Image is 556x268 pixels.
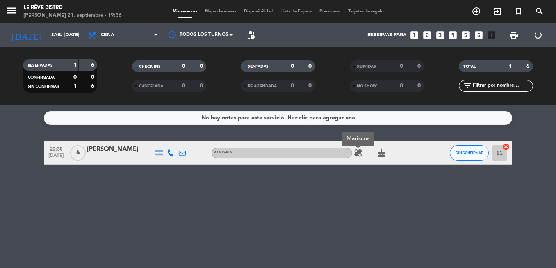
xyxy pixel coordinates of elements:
div: Le Rêve Bistro [23,4,122,12]
span: RESERVADAS [28,64,53,67]
span: CHECK INS [139,65,160,69]
span: Disponibilidad [240,9,277,14]
span: 6 [70,145,86,161]
i: looks_one [409,30,419,40]
i: power_settings_new [533,30,543,40]
span: 20:30 [46,144,66,153]
strong: 0 [308,64,313,69]
span: Mapa de mesas [201,9,240,14]
strong: 0 [200,83,205,89]
div: [PERSON_NAME] [87,144,153,154]
i: search [535,7,544,16]
span: Pre-acceso [315,9,344,14]
span: print [509,30,519,40]
strong: 1 [73,62,77,68]
span: SENTADAS [248,65,269,69]
span: SIN CONFIRMAR [28,85,59,89]
span: RE AGENDADA [248,84,277,88]
strong: 0 [417,64,422,69]
i: looks_6 [474,30,484,40]
strong: 1 [509,64,512,69]
i: cancel [502,143,510,151]
span: Reservas para [367,32,406,38]
strong: 0 [417,83,422,89]
div: LOG OUT [526,23,550,47]
strong: 0 [308,83,313,89]
i: looks_3 [435,30,445,40]
strong: 6 [91,83,96,89]
input: Filtrar por nombre... [472,82,533,90]
div: [PERSON_NAME] 21. septiembre - 19:36 [23,12,122,20]
i: [DATE] [6,27,47,44]
strong: 0 [400,64,403,69]
i: filter_list [463,81,472,91]
strong: 0 [73,75,77,80]
strong: 0 [91,75,96,80]
strong: 6 [526,64,531,69]
i: arrow_drop_down [73,30,82,40]
i: add_circle_outline [472,7,481,16]
span: Tarjetas de regalo [344,9,388,14]
span: A LA CARTA [214,151,232,154]
strong: 1 [73,83,77,89]
button: SIN CONFIRMAR [450,145,489,161]
span: TOTAL [463,65,476,69]
i: menu [6,5,18,16]
strong: 6 [91,62,96,68]
span: SIN CONFIRMAR [456,151,483,155]
span: Lista de Espera [277,9,315,14]
i: looks_two [422,30,432,40]
strong: 0 [400,83,403,89]
div: Mariscos [342,132,374,146]
i: looks_4 [448,30,458,40]
i: exit_to_app [493,7,502,16]
span: Mis reservas [169,9,201,14]
span: [DATE] [46,153,66,162]
button: menu [6,5,18,19]
i: cake [377,148,386,158]
strong: 0 [182,83,185,89]
strong: 0 [200,64,205,69]
span: SERVIDAS [357,65,376,69]
strong: 0 [291,64,294,69]
i: healing [353,148,363,158]
strong: 0 [291,83,294,89]
span: Cena [101,32,114,38]
i: looks_5 [461,30,471,40]
i: turned_in_not [514,7,523,16]
span: CONFIRMADA [28,76,55,80]
strong: 0 [182,64,185,69]
span: CANCELADA [139,84,163,88]
span: pending_actions [246,30,255,40]
div: No hay notas para este servicio. Haz clic para agregar una [201,114,355,122]
span: NO SHOW [357,84,377,88]
i: add_box [486,30,497,40]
